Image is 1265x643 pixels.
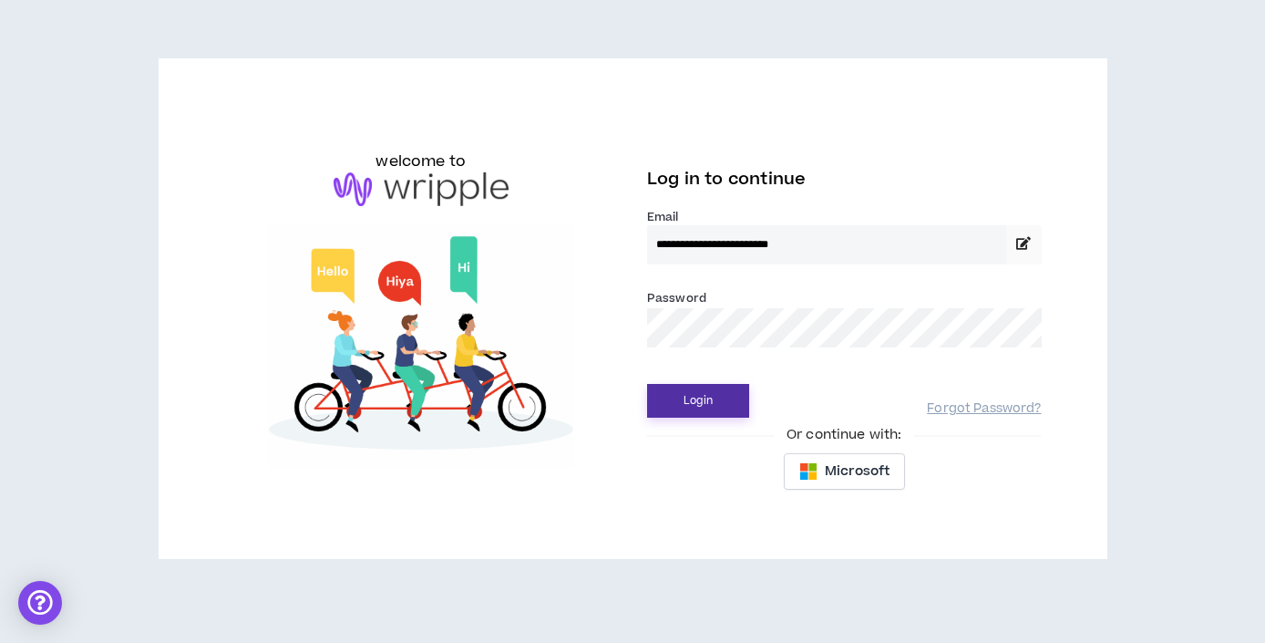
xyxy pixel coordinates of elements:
[784,453,905,490] button: Microsoft
[927,400,1041,418] a: Forgot Password?
[647,168,806,191] span: Log in to continue
[774,425,914,445] span: Or continue with:
[647,384,749,418] button: Login
[334,172,509,207] img: logo-brand.png
[224,224,619,467] img: Welcome to Wripple
[375,150,466,172] h6: welcome to
[647,290,706,306] label: Password
[18,581,62,625] div: Open Intercom Messenger
[825,462,890,482] span: Microsoft
[647,209,1042,225] label: Email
